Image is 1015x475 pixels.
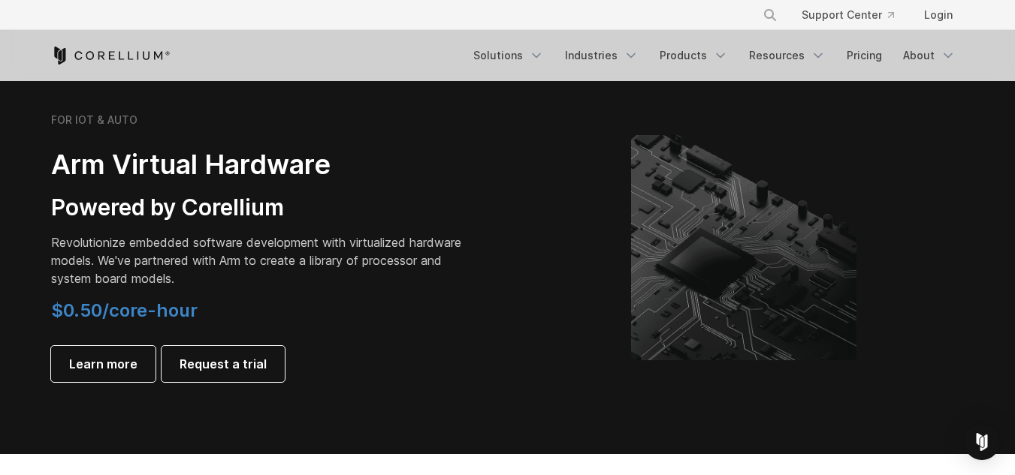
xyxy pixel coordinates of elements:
div: Navigation Menu [745,2,965,29]
a: Request a trial [162,346,285,382]
a: Learn more [51,346,156,382]
div: Open Intercom Messenger [964,424,1000,460]
div: Navigation Menu [464,42,965,69]
a: Products [651,42,737,69]
h3: Powered by Corellium [51,194,472,222]
span: Learn more [69,355,137,373]
a: Pricing [838,42,891,69]
h6: FOR IOT & AUTO [51,113,137,127]
a: Resources [740,42,835,69]
img: Corellium's ARM Virtual Hardware Platform [631,135,856,360]
h2: Arm Virtual Hardware [51,148,472,182]
a: Solutions [464,42,553,69]
a: Support Center [790,2,906,29]
span: $0.50/core-hour [51,299,198,321]
p: Revolutionize embedded software development with virtualized hardware models. We've partnered wit... [51,233,472,287]
button: Search [757,2,784,29]
a: Login [912,2,965,29]
a: About [894,42,965,69]
a: Industries [556,42,648,69]
a: Corellium Home [51,47,171,65]
span: Request a trial [180,355,267,373]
